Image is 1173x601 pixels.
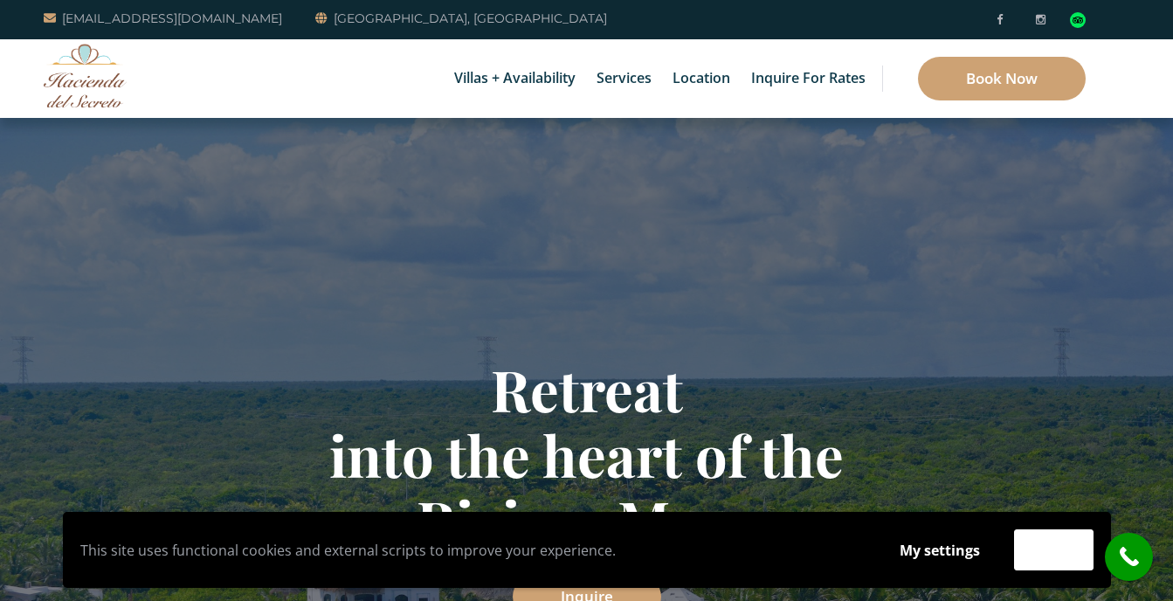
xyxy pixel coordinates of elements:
[44,44,127,107] img: Awesome Logo
[80,537,866,563] p: This site uses functional cookies and external scripts to improve your experience.
[315,8,607,29] a: [GEOGRAPHIC_DATA], [GEOGRAPHIC_DATA]
[664,39,739,118] a: Location
[1109,537,1149,577] i: call
[918,57,1086,100] a: Book Now
[1070,12,1086,28] img: Tripadvisor_logomark.svg
[1105,533,1153,581] a: call
[1014,529,1094,570] button: Accept
[742,39,874,118] a: Inquire for Rates
[44,8,282,29] a: [EMAIL_ADDRESS][DOMAIN_NAME]
[1070,12,1086,28] div: Read traveler reviews on Tripadvisor
[445,39,584,118] a: Villas + Availability
[76,356,1098,553] h1: Retreat into the heart of the Riviera Maya
[883,530,997,570] button: My settings
[588,39,660,118] a: Services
